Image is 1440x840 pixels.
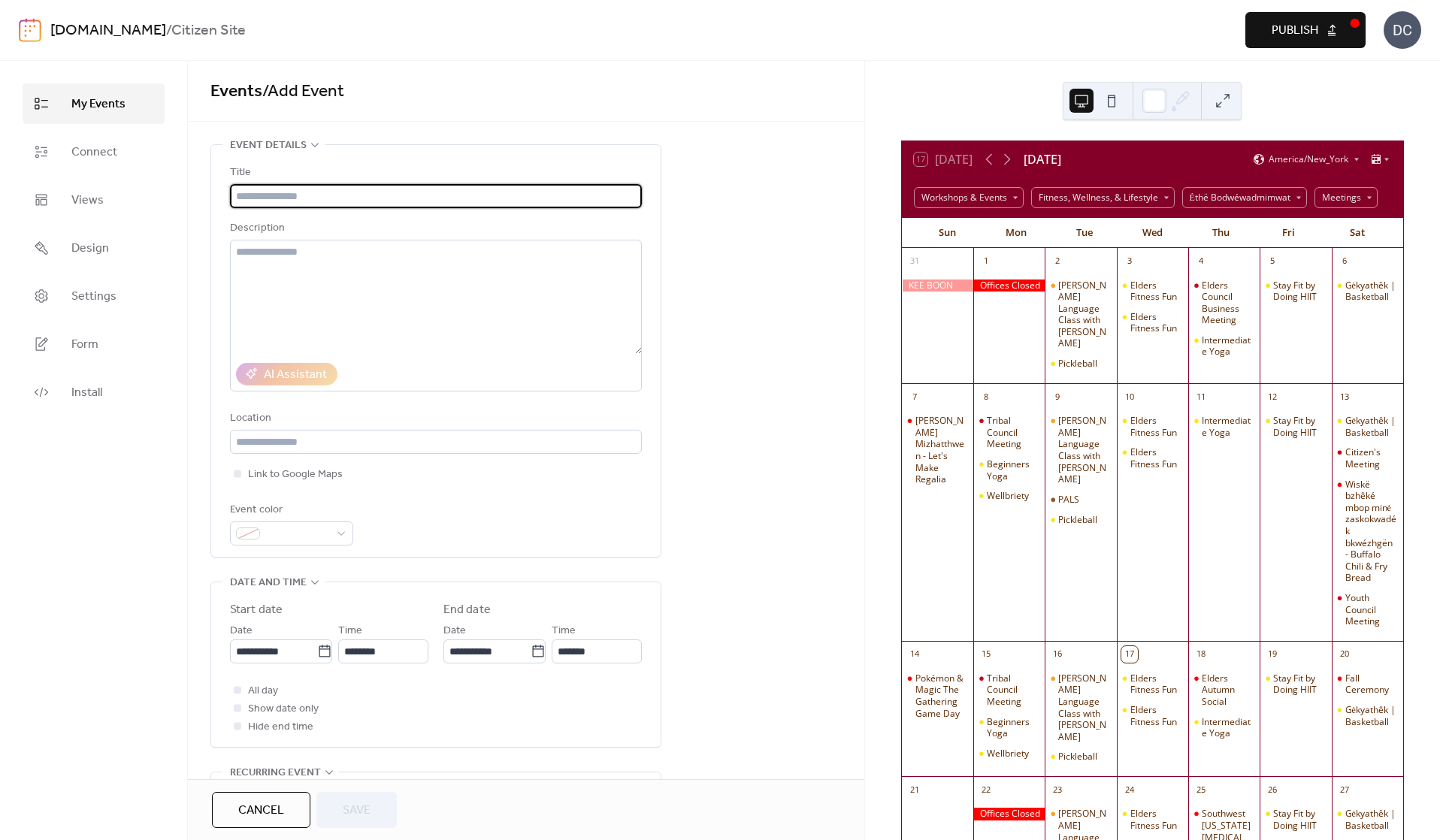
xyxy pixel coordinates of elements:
[906,781,923,798] div: 21
[230,409,639,428] div: Location
[248,466,343,484] span: Link to Google Maps
[1260,279,1331,303] div: Stay Fit by Doing HIIT
[1332,415,1403,438] div: Gėkyathêk | Basketball
[1345,672,1397,696] div: Fall Ceremony
[1117,446,1188,470] div: Elders Fitness Fun
[906,646,923,663] div: 14
[906,388,923,405] div: 7
[23,324,165,364] a: Form
[1345,279,1397,303] div: Gėkyathêk | Basketball
[1264,388,1281,405] div: 12
[1323,218,1391,248] div: Sat
[973,458,1045,482] div: Beginners Yoga
[1336,781,1353,798] div: 27
[1049,253,1066,270] div: 2
[230,574,307,592] span: Date and time
[230,601,283,619] div: Start date
[1188,334,1260,358] div: Intermediate Yoga
[1193,781,1209,798] div: 25
[71,288,116,306] span: Settings
[973,748,1045,760] div: Wellbriety
[1188,415,1260,438] div: Intermediate Yoga
[248,682,278,700] span: All day
[973,415,1045,450] div: Tribal Council Meeting
[1045,751,1116,763] div: Pickleball
[915,672,967,719] div: Pokémon & Magic The Gathering Game Day
[1332,446,1403,470] div: Citizen's Meeting
[1049,646,1066,663] div: 16
[1058,279,1110,350] div: [PERSON_NAME] Language Class with [PERSON_NAME]
[23,228,165,268] a: Design
[338,622,362,640] span: Time
[1130,446,1182,470] div: Elders Fitness Fun
[906,253,923,270] div: 31
[19,18,41,42] img: logo
[973,716,1045,739] div: Beginners Yoga
[50,17,166,45] a: [DOMAIN_NAME]
[1130,704,1182,727] div: Elders Fitness Fun
[1117,672,1188,696] div: Elders Fitness Fun
[1058,514,1097,526] div: Pickleball
[1117,808,1188,831] div: Elders Fitness Fun
[1188,672,1260,708] div: Elders Autumn Social
[1264,646,1281,663] div: 19
[1273,808,1325,831] div: Stay Fit by Doing HIIT
[1193,253,1209,270] div: 4
[1269,155,1348,164] span: America/New_York
[987,748,1029,760] div: Wellbriety
[1045,358,1116,370] div: Pickleball
[978,646,994,663] div: 15
[1202,716,1254,739] div: Intermediate Yoga
[1336,253,1353,270] div: 6
[1058,494,1079,506] div: PALS
[978,253,994,270] div: 1
[1193,646,1209,663] div: 18
[1058,672,1110,743] div: [PERSON_NAME] Language Class with [PERSON_NAME]
[1130,808,1182,831] div: Elders Fitness Fun
[987,672,1039,708] div: Tribal Council Meeting
[230,219,639,237] div: Description
[248,700,319,718] span: Show date only
[230,622,253,640] span: Date
[1260,415,1331,438] div: Stay Fit by Doing HIIT
[262,75,344,108] span: / Add Event
[902,415,973,485] div: Kë Wzketomen Mizhatthwen - Let's Make Regalia
[1202,334,1254,358] div: Intermediate Yoga
[23,131,165,172] a: Connect
[1187,218,1255,248] div: Thu
[1272,22,1318,40] span: Publish
[1273,415,1325,438] div: Stay Fit by Doing HIIT
[1202,415,1254,438] div: Intermediate Yoga
[1345,446,1397,470] div: Citizen's Meeting
[1336,388,1353,405] div: 13
[1121,388,1138,405] div: 10
[1345,592,1397,627] div: Youth Council Meeting
[1118,218,1187,248] div: Wed
[1050,218,1118,248] div: Tue
[1260,672,1331,696] div: Stay Fit by Doing HIIT
[1260,808,1331,831] div: Stay Fit by Doing HIIT
[1345,415,1397,438] div: Gėkyathêk | Basketball
[1384,11,1421,49] div: DC
[1058,415,1110,485] div: [PERSON_NAME] Language Class with [PERSON_NAME]
[1117,415,1188,438] div: Elders Fitness Fun
[987,458,1039,482] div: Beginners Yoga
[973,672,1045,708] div: Tribal Council Meeting
[171,17,246,45] b: Citizen Site
[1045,494,1116,506] div: PALS
[212,792,310,828] button: Cancel
[973,490,1045,502] div: Wellbriety
[238,802,284,820] span: Cancel
[23,276,165,316] a: Settings
[1121,646,1138,663] div: 17
[1254,218,1323,248] div: Fri
[230,764,321,782] span: Recurring event
[978,388,994,405] div: 8
[1264,781,1281,798] div: 26
[1049,388,1066,405] div: 9
[1130,415,1182,438] div: Elders Fitness Fun
[1332,704,1403,727] div: Gėkyathêk | Basketball
[902,672,973,719] div: Pokémon & Magic The Gathering Game Day
[1024,150,1061,168] div: [DATE]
